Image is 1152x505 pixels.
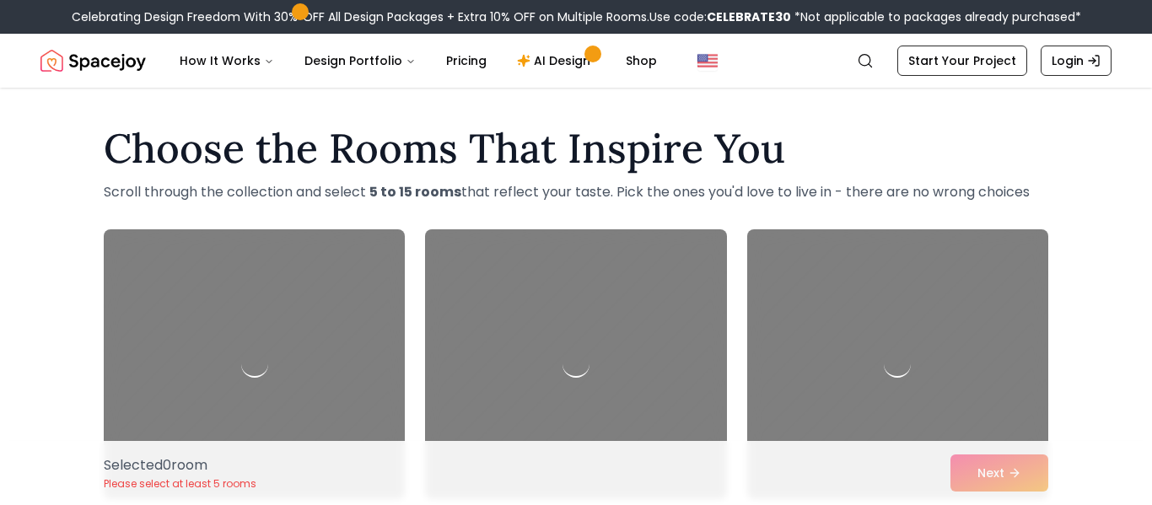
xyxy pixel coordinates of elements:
p: Scroll through the collection and select that reflect your taste. Pick the ones you'd love to liv... [104,182,1048,202]
p: Selected 0 room [104,455,256,475]
button: Design Portfolio [291,44,429,78]
img: Spacejoy Logo [40,44,146,78]
a: Shop [612,44,670,78]
p: Please select at least 5 rooms [104,477,256,491]
div: Celebrating Design Freedom With 30% OFF All Design Packages + Extra 10% OFF on Multiple Rooms. [72,8,1081,25]
a: Start Your Project [897,46,1027,76]
img: United States [697,51,718,71]
nav: Global [40,34,1112,88]
a: Pricing [433,44,500,78]
nav: Main [166,44,670,78]
a: Spacejoy [40,44,146,78]
button: How It Works [166,44,288,78]
h1: Choose the Rooms That Inspire You [104,128,1048,169]
b: CELEBRATE30 [707,8,791,25]
a: Login [1041,46,1112,76]
span: Use code: [649,8,791,25]
strong: 5 to 15 rooms [369,182,461,201]
span: *Not applicable to packages already purchased* [791,8,1081,25]
a: AI Design [503,44,609,78]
